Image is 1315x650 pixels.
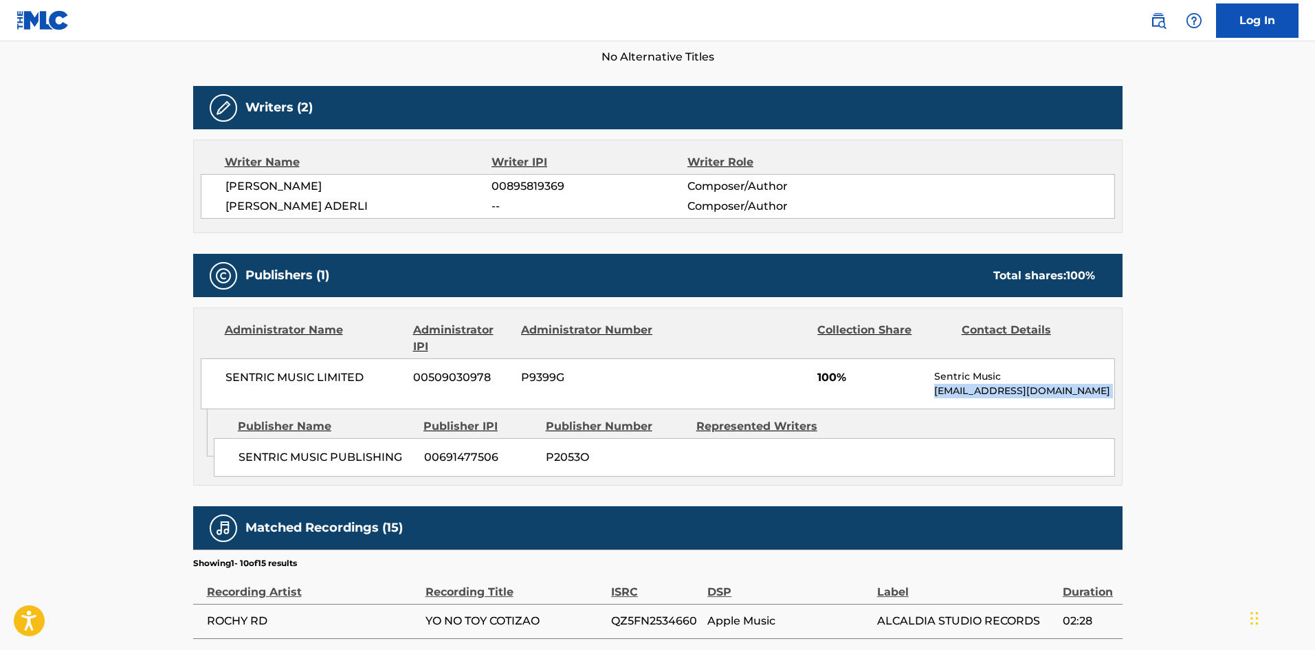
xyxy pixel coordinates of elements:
img: help [1186,12,1202,29]
div: ISRC [611,570,700,600]
span: 00509030978 [413,369,511,386]
span: 02:28 [1063,613,1115,629]
div: Administrator Name [225,322,403,355]
div: Duration [1063,570,1115,600]
a: Public Search [1145,7,1172,34]
img: Matched Recordings [215,520,232,537]
span: -- [491,198,687,215]
p: [EMAIL_ADDRESS][DOMAIN_NAME] [934,384,1114,398]
div: Recording Title [426,570,604,600]
p: Sentric Music [934,369,1114,384]
div: Administrator Number [521,322,654,355]
div: Help [1180,7,1208,34]
h5: Writers (2) [245,100,313,116]
span: SENTRIC MUSIC PUBLISHING [239,449,414,466]
span: Apple Music [707,613,870,629]
div: Publisher Number [546,418,686,435]
div: Recording Artist [207,570,419,600]
span: SENTRIC MUSIC LIMITED [225,369,404,386]
span: 100 % [1066,269,1095,282]
span: 00895819369 [491,178,687,195]
div: Publisher Name [238,418,413,435]
span: YO NO TOY COTIZAO [426,613,604,629]
img: MLC Logo [16,10,69,30]
div: Collection Share [817,322,951,355]
div: Arrastrar [1250,598,1259,639]
h5: Matched Recordings (15) [245,520,403,536]
p: Showing 1 - 10 of 15 results [193,557,297,570]
div: Label [877,570,1056,600]
span: Composer/Author [687,198,865,215]
a: Log In [1216,3,1299,38]
div: DSP [707,570,870,600]
span: [PERSON_NAME] ADERLI [225,198,492,215]
h5: Publishers (1) [245,268,329,283]
iframe: Chat Widget [1246,584,1315,650]
div: Writer Name [225,154,492,171]
img: Publishers [215,268,232,284]
div: Widget de chat [1246,584,1315,650]
span: [PERSON_NAME] [225,178,492,195]
span: P9399G [521,369,654,386]
img: search [1150,12,1167,29]
span: Composer/Author [687,178,865,195]
div: Administrator IPI [413,322,511,355]
span: No Alternative Titles [193,49,1123,65]
div: Writer IPI [491,154,687,171]
span: P2053O [546,449,686,466]
div: Represented Writers [696,418,837,435]
span: ALCALDIA STUDIO RECORDS [877,613,1056,629]
span: 00691477506 [424,449,535,466]
div: Writer Role [687,154,865,171]
span: QZ5FN2534660 [611,613,700,629]
div: Contact Details [962,322,1095,355]
div: Publisher IPI [423,418,535,435]
span: ROCHY RD [207,613,419,629]
img: Writers [215,100,232,116]
span: 100% [817,369,924,386]
div: Total shares: [993,268,1095,284]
